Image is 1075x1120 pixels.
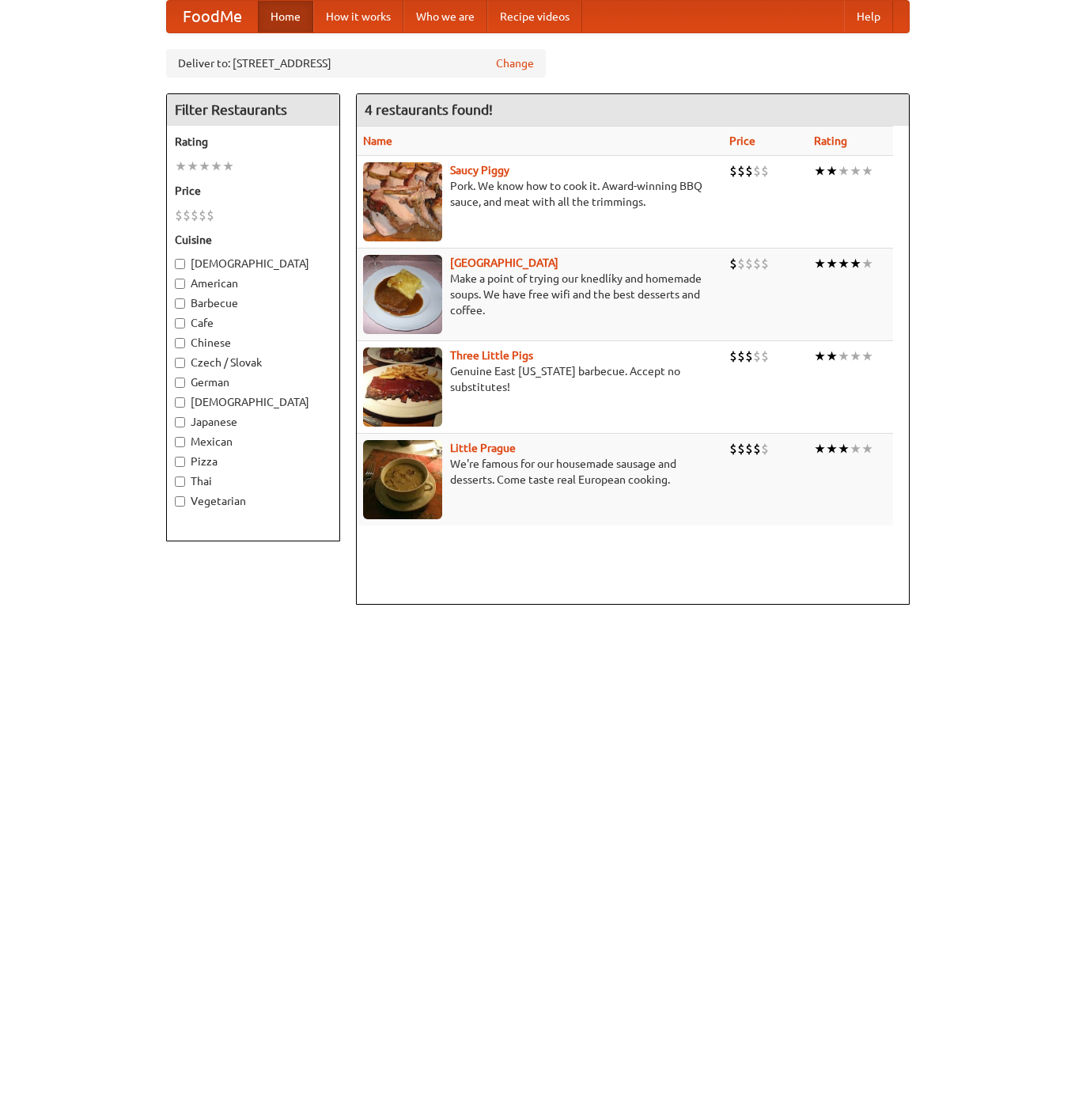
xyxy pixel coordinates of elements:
[844,1,893,32] a: Help
[838,162,850,180] li: ★
[861,347,873,365] li: ★
[175,232,331,248] h5: Cuisine
[737,440,745,457] li: $
[199,207,206,224] li: $
[814,135,847,147] a: Rating
[761,255,769,272] li: $
[745,347,753,365] li: $
[175,183,331,199] h5: Price
[175,394,331,410] label: [DEMOGRAPHIC_DATA]
[175,414,331,430] label: Japanese
[206,207,214,224] li: $
[166,49,546,78] div: Deliver to: [STREET_ADDRESS]
[826,255,838,272] li: ★
[826,440,838,457] li: ★
[761,162,769,180] li: $
[175,295,331,311] label: Barbecue
[450,256,558,269] a: [GEOGRAPHIC_DATA]
[826,162,838,180] li: ★
[403,1,487,32] a: Who we are
[363,162,442,241] img: saucy.jpg
[175,473,331,489] label: Thai
[850,162,861,180] li: ★
[175,378,185,388] input: German
[175,374,331,390] label: German
[175,207,183,224] li: $
[450,164,509,177] a: Saucy Piggy
[175,275,331,291] label: American
[729,135,755,147] a: Price
[737,347,745,365] li: $
[838,347,850,365] li: ★
[363,271,717,318] p: Make a point of trying our knedlíky and homemade soups. We have free wifi and the best desserts a...
[313,1,403,32] a: How it works
[175,335,331,351] label: Chinese
[210,158,222,175] li: ★
[363,178,717,210] p: Pork. We know how to cook it. Award-winning BBQ sauce, and meat with all the trimmings.
[191,207,199,224] li: $
[175,259,185,269] input: [DEMOGRAPHIC_DATA]
[745,162,753,180] li: $
[753,162,761,180] li: $
[861,440,873,457] li: ★
[729,440,737,457] li: $
[363,456,717,488] p: We're famous for our housemade sausage and desserts. Come taste real European cooking.
[175,256,331,271] label: [DEMOGRAPHIC_DATA]
[365,102,493,117] ng-pluralize: 4 restaurants found!
[167,1,258,32] a: FoodMe
[175,454,331,469] label: Pizza
[761,440,769,457] li: $
[745,255,753,272] li: $
[175,279,185,289] input: American
[363,255,442,334] img: czechpoint.jpg
[729,162,737,180] li: $
[761,347,769,365] li: $
[753,440,761,457] li: $
[222,158,234,175] li: ★
[729,347,737,365] li: $
[363,363,717,395] p: Genuine East [US_STATE] barbecue. Accept no substitutes!
[175,417,185,427] input: Japanese
[496,55,534,71] a: Change
[826,347,838,365] li: ★
[258,1,313,32] a: Home
[737,162,745,180] li: $
[737,255,745,272] li: $
[175,434,331,450] label: Mexican
[814,347,826,365] li: ★
[175,134,331,150] h5: Rating
[175,298,185,309] input: Barbecue
[753,255,761,272] li: $
[753,347,761,365] li: $
[183,207,191,224] li: $
[850,347,861,365] li: ★
[175,457,185,467] input: Pizza
[175,496,185,507] input: Vegetarian
[363,440,442,519] img: littleprague.jpg
[175,158,187,175] li: ★
[450,349,533,362] a: Three Little Pigs
[745,440,753,457] li: $
[175,338,185,348] input: Chinese
[363,347,442,427] img: littlepigs.jpg
[850,255,861,272] li: ★
[814,162,826,180] li: ★
[199,158,210,175] li: ★
[838,255,850,272] li: ★
[450,442,516,454] a: Little Prague
[175,318,185,328] input: Cafe
[861,255,873,272] li: ★
[814,255,826,272] li: ★
[175,397,185,408] input: [DEMOGRAPHIC_DATA]
[850,440,861,457] li: ★
[487,1,582,32] a: Recipe videos
[187,158,199,175] li: ★
[167,94,339,126] h4: Filter Restaurants
[838,440,850,457] li: ★
[175,493,331,509] label: Vegetarian
[175,315,331,331] label: Cafe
